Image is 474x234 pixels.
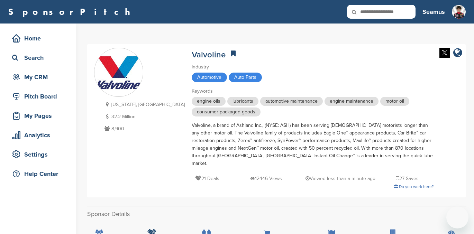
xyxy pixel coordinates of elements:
span: consumer packaged goods [192,107,261,116]
span: engine maintenance [325,97,379,106]
div: My Pages [10,110,69,122]
iframe: Button to launch messaging window [446,206,468,228]
p: 12446 Views [250,174,282,183]
p: 27 Saves [396,174,419,183]
div: Pitch Board [10,90,69,103]
a: My Pages [7,108,69,124]
span: Automotive [192,73,227,82]
div: Search [10,52,69,64]
span: Do you work here? [399,184,434,189]
h3: Seamus [422,7,445,17]
span: engine oils [192,97,226,106]
span: motor oil [380,97,409,106]
div: Analytics [10,129,69,141]
img: Sponsorpitch & Valvoline [94,53,143,92]
span: Auto Parts [229,73,262,82]
a: Do you work here? [394,184,434,189]
a: Home [7,30,69,46]
div: Help Center [10,168,69,180]
span: lubricants [227,97,258,106]
div: Industry [192,63,434,71]
img: Seamus pic [452,5,466,19]
a: Help Center [7,166,69,182]
div: My CRM [10,71,69,83]
p: 32.2 Million [103,112,185,121]
p: Viewed less than a minute ago [306,174,375,183]
a: company link [453,48,462,59]
p: [US_STATE], [GEOGRAPHIC_DATA] [103,100,185,109]
div: Home [10,32,69,45]
div: Settings [10,148,69,161]
a: SponsorPitch [8,7,135,16]
h2: Sponsor Details [87,209,466,219]
a: Settings [7,147,69,162]
a: Seamus [422,4,445,19]
p: 8,900 [103,124,185,133]
a: Analytics [7,127,69,143]
a: Pitch Board [7,88,69,104]
a: My CRM [7,69,69,85]
div: Keywords [192,87,434,95]
span: automotive maintenance [260,97,323,106]
img: Twitter white [439,48,450,58]
p: 21 Deals [195,174,219,183]
div: Valvoline, a brand of Ashland Inc., (NYSE: ASH) has been serving [DEMOGRAPHIC_DATA] motorists lon... [192,122,434,167]
a: Search [7,50,69,66]
a: Valvoline [192,50,226,60]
